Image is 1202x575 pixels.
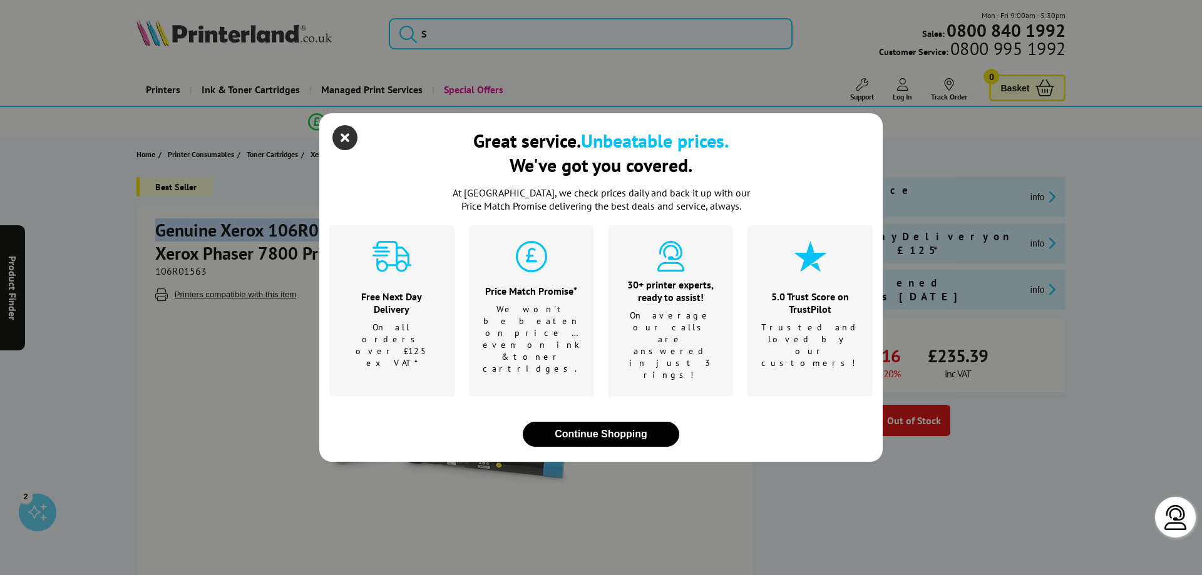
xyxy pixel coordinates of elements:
[473,128,729,177] div: Great service. We've got you covered.
[483,285,580,297] div: Price Match Promise*
[345,290,439,315] div: Free Next Day Delivery
[336,128,354,147] button: close modal
[1163,505,1188,530] img: user-headset-light.svg
[345,322,439,369] p: On all orders over £125 ex VAT*
[624,310,718,381] p: On average our calls are answered in just 3 rings!
[761,290,860,315] div: 5.0 Trust Score on TrustPilot
[444,186,758,213] p: At [GEOGRAPHIC_DATA], we check prices daily and back it up with our Price Match Promise deliverin...
[581,128,729,153] b: Unbeatable prices.
[523,422,679,447] button: close modal
[624,278,718,303] div: 30+ printer experts, ready to assist!
[761,322,860,369] p: Trusted and loved by our customers!
[483,303,580,375] p: We won't be beaten on price …even on ink & toner cartridges.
